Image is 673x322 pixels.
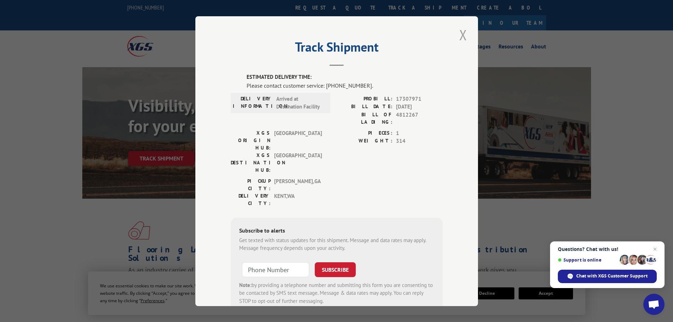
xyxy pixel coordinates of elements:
h2: Track Shipment [231,42,443,55]
a: Open chat [643,294,665,315]
label: PICKUP CITY: [231,177,271,192]
label: WEIGHT: [337,137,392,145]
div: by providing a telephone number and submitting this form you are consenting to be contacted by SM... [239,281,434,305]
span: 4812267 [396,111,443,125]
span: Chat with XGS Customer Support [576,273,648,279]
label: PIECES: [337,129,392,137]
label: PROBILL: [337,95,392,103]
label: XGS DESTINATION HUB: [231,151,271,174]
span: Support is online [558,257,617,263]
div: Get texted with status updates for this shipment. Message and data rates may apply. Message frequ... [239,236,434,252]
span: KENT , WA [274,192,322,207]
label: DELIVERY CITY: [231,192,271,207]
span: [DATE] [396,103,443,111]
div: Subscribe to alerts [239,226,434,236]
label: BILL DATE: [337,103,392,111]
button: Close modal [457,25,469,45]
div: Please contact customer service: [PHONE_NUMBER]. [247,81,443,89]
label: XGS ORIGIN HUB: [231,129,271,151]
button: SUBSCRIBE [315,262,356,277]
span: 1 [396,129,443,137]
span: 17307971 [396,95,443,103]
span: Chat with XGS Customer Support [558,270,657,283]
input: Phone Number [242,262,309,277]
label: BILL OF LADING: [337,111,392,125]
label: ESTIMATED DELIVERY TIME: [247,73,443,81]
span: [GEOGRAPHIC_DATA] [274,151,322,174]
span: 314 [396,137,443,145]
span: [GEOGRAPHIC_DATA] [274,129,322,151]
strong: Note: [239,281,252,288]
span: Questions? Chat with us! [558,246,657,252]
span: [PERSON_NAME] , GA [274,177,322,192]
label: DELIVERY INFORMATION: [233,95,273,111]
span: Arrived at Destination Facility [276,95,324,111]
